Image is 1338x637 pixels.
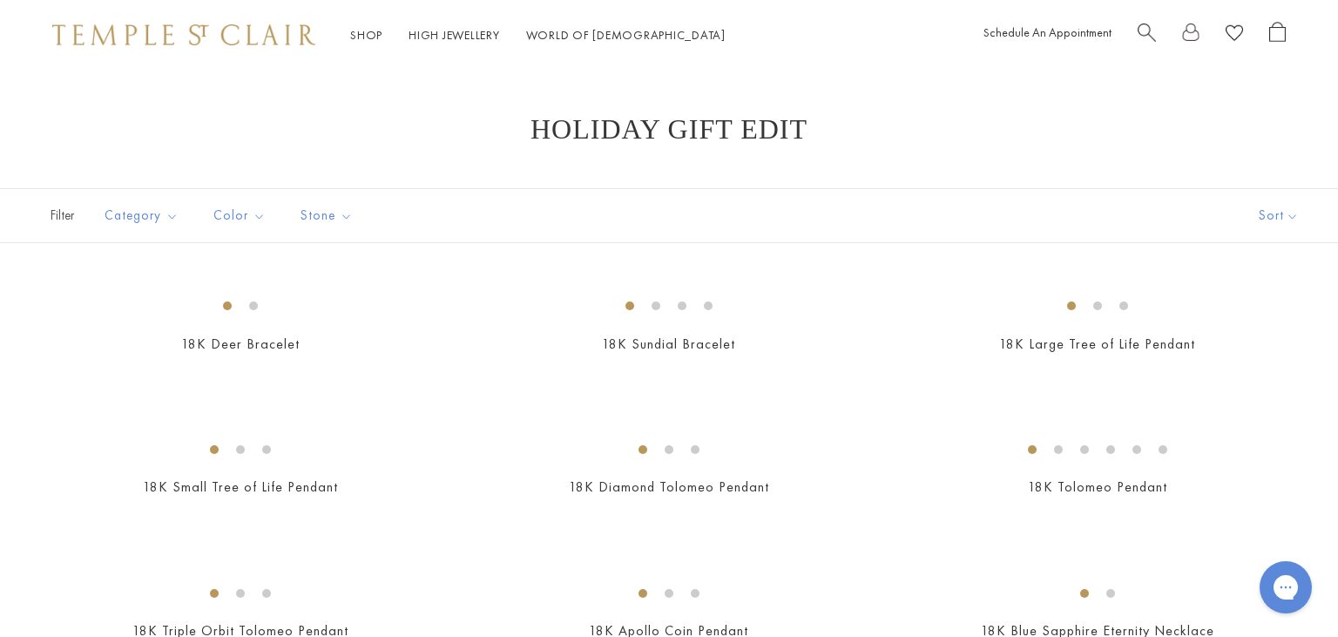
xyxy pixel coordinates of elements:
[409,27,500,43] a: High JewelleryHigh Jewellery
[1028,478,1167,496] a: 18K Tolomeo Pendant
[350,24,726,46] nav: Main navigation
[200,196,279,235] button: Color
[1138,22,1156,49] a: Search
[181,335,300,353] a: 18K Deer Bracelet
[70,113,1268,145] h1: Holiday Gift Edit
[292,205,366,227] span: Stone
[983,24,1112,40] a: Schedule An Appointment
[205,205,279,227] span: Color
[526,27,726,43] a: World of [DEMOGRAPHIC_DATA]World of [DEMOGRAPHIC_DATA]
[1226,22,1243,49] a: View Wishlist
[1269,22,1286,49] a: Open Shopping Bag
[1251,555,1321,620] iframe: Gorgias live chat messenger
[287,196,366,235] button: Stone
[143,478,338,496] a: 18K Small Tree of Life Pendant
[1220,189,1338,242] button: Show sort by
[999,335,1195,353] a: 18K Large Tree of Life Pendant
[602,335,735,353] a: 18K Sundial Bracelet
[91,196,192,235] button: Category
[96,205,192,227] span: Category
[350,27,382,43] a: ShopShop
[569,478,769,496] a: 18K Diamond Tolomeo Pendant
[52,24,315,45] img: Temple St. Clair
